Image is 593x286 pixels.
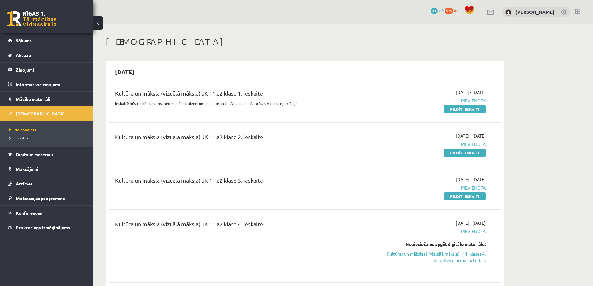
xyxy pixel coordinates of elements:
legend: Ziņojumi [16,63,86,77]
span: Aktuāli [16,52,31,58]
img: Uvis Zvirbulis [505,9,511,16]
span: Motivācijas programma [16,195,65,201]
a: 176 xp [445,8,461,13]
a: Informatīvie ziņojumi [8,77,86,91]
a: Ziņojumi [8,63,86,77]
a: Pildīt ieskaiti [444,105,486,113]
span: Atzīmes [16,181,33,186]
p: Ieskaitē būs radošais darbs, nepieciešami piederumi gleznošanai – A4 lapa, guaša krāsas vai paste... [115,101,359,106]
span: [DATE] - [DATE] [456,89,486,96]
a: Izlabotās [9,135,87,141]
a: Sākums [8,33,86,48]
span: Pievienota [368,185,486,191]
div: Kultūra un māksla (vizuālā māksla) JK 11.a2 klase 2. ieskaite [115,133,359,144]
legend: Maksājumi [16,162,86,176]
a: Rīgas 1. Tālmācības vidusskola [7,11,57,26]
span: Pievienota [368,228,486,235]
a: Konferences [8,206,86,220]
span: [DATE] - [DATE] [456,220,486,226]
a: Proktoringa izmēģinājums [8,220,86,235]
div: Kultūra un māksla (vizuālā māksla) JK 11.a2 klase 4. ieskaite [115,220,359,231]
a: 43 mP [431,8,444,13]
div: Kultūra un māksla (vizuālā māksla) JK 11.a2 klase 3. ieskaite [115,176,359,188]
span: Sākums [16,38,32,43]
span: Digitālie materiāli [16,152,53,157]
a: Digitālie materiāli [8,147,86,162]
a: Pildīt ieskaiti [444,192,486,200]
h2: [DATE] [109,64,140,79]
span: Pievienota [368,97,486,104]
span: Izlabotās [9,135,28,140]
a: Atzīmes [8,176,86,191]
legend: Informatīvie ziņojumi [16,77,86,91]
span: Konferences [16,210,42,216]
a: Mācību materiāli [8,92,86,106]
a: Motivācijas programma [8,191,86,205]
span: Proktoringa izmēģinājums [16,225,70,230]
h1: [DEMOGRAPHIC_DATA] [106,36,504,47]
span: Neizpildītās [9,127,36,132]
a: [PERSON_NAME] [515,9,554,15]
span: Mācību materiāli [16,96,50,102]
span: xp [454,8,458,13]
a: Maksājumi [8,162,86,176]
span: [DEMOGRAPHIC_DATA] [16,111,65,116]
a: Pildīt ieskaiti [444,149,486,157]
a: Aktuāli [8,48,86,62]
span: mP [439,8,444,13]
div: Kultūra un māksla (vizuālā māksla) JK 11.a2 klase 1. ieskaite [115,89,359,101]
span: Pievienota [368,141,486,148]
div: Nepieciešams apgūt digitālo materiālu: [368,241,486,247]
a: Kultūras un mākslas I (vizuālā māksla) - 11. klases 4. ieskaites mācību materiāls [368,251,486,264]
a: [DEMOGRAPHIC_DATA] [8,106,86,121]
span: [DATE] - [DATE] [456,133,486,139]
span: 43 [431,8,438,14]
span: 176 [445,8,453,14]
a: Neizpildītās [9,127,87,133]
span: [DATE] - [DATE] [456,176,486,183]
